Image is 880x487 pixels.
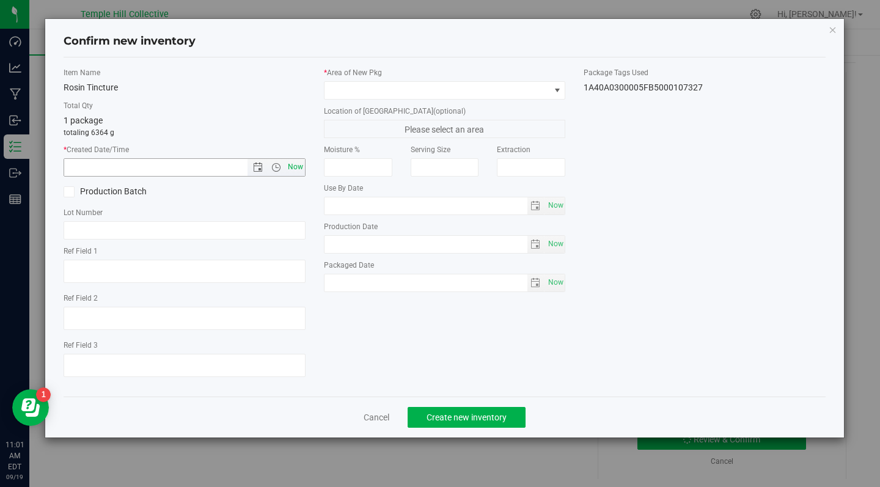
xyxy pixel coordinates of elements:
label: Lot Number [64,207,306,218]
label: Created Date/Time [64,144,306,155]
div: Rosin Tincture [64,81,306,94]
label: Use By Date [324,183,566,194]
h4: Confirm new inventory [64,34,196,49]
span: Open the date view [248,163,268,172]
a: Cancel [364,411,389,423]
label: Production Date [324,221,566,232]
span: Open the time view [265,163,286,172]
span: select [544,197,565,214]
label: Extraction [497,144,565,155]
span: Set Current date [545,197,566,214]
button: Create new inventory [408,407,526,428]
label: Total Qty [64,100,306,111]
label: Item Name [64,67,306,78]
p: totaling 6364 g [64,127,306,138]
label: Area of New Pkg [324,67,566,78]
label: Ref Field 3 [64,340,306,351]
span: select [527,236,545,253]
span: Set Current date [545,235,566,253]
label: Production Batch [64,185,175,198]
iframe: Resource center [12,389,49,426]
span: Set Current date [285,158,306,176]
label: Moisture % [324,144,392,155]
label: Serving Size [411,144,479,155]
label: Packaged Date [324,260,566,271]
span: Create new inventory [427,412,507,422]
label: Ref Field 1 [64,246,306,257]
span: select [544,274,565,291]
iframe: Resource center unread badge [36,387,51,402]
label: Location of [GEOGRAPHIC_DATA] [324,106,566,117]
span: select [527,274,545,291]
span: 1 package [64,115,103,125]
span: select [527,197,545,214]
div: 1A40A0300005FB5000107327 [584,81,826,94]
span: Set Current date [545,274,566,291]
span: select [544,236,565,253]
span: (optional) [433,107,466,115]
label: Package Tags Used [584,67,826,78]
span: Please select an area [324,120,566,138]
label: Ref Field 2 [64,293,306,304]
